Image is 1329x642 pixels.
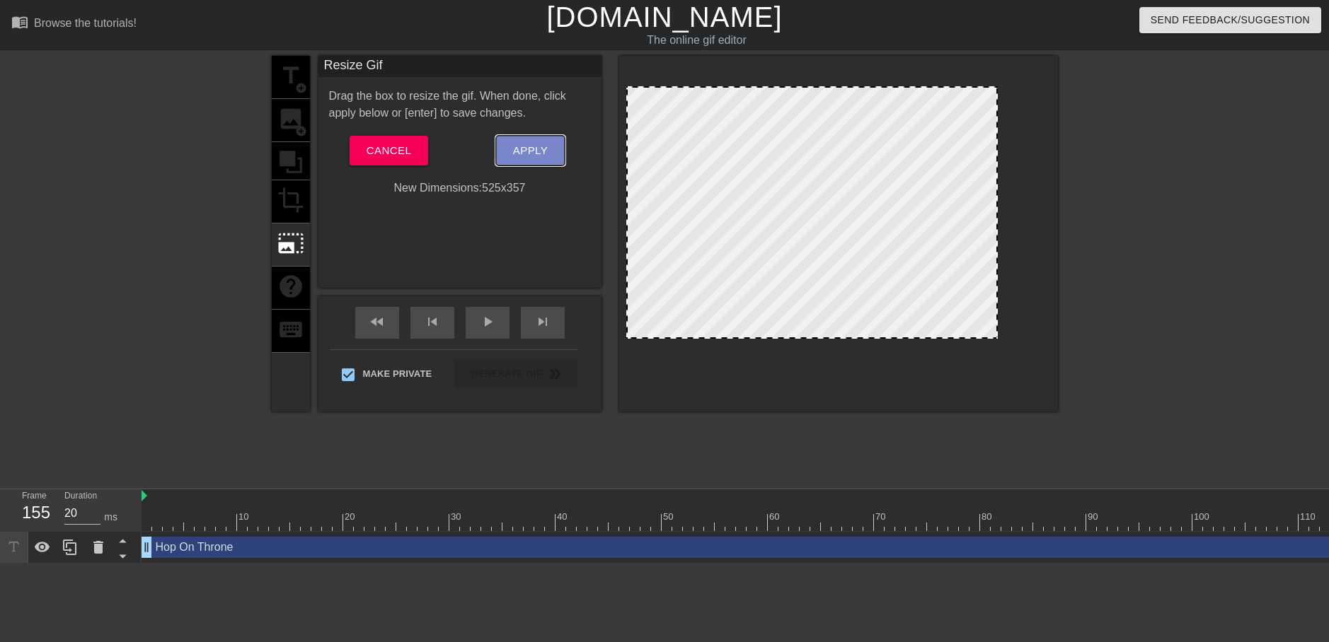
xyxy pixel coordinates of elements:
[139,540,154,554] span: drag_handle
[34,17,137,29] div: Browse the tutorials!
[367,141,411,160] span: Cancel
[363,367,432,381] span: Make Private
[1300,510,1318,524] div: 110
[450,32,943,49] div: The online gif editor
[663,510,676,524] div: 50
[513,141,548,160] span: Apply
[424,313,441,330] span: skip_previous
[534,313,551,330] span: skip_next
[350,136,428,165] button: Cancel
[22,500,43,525] div: 155
[277,230,304,257] span: photo_size_select_large
[11,13,137,35] a: Browse the tutorials!
[451,510,464,524] div: 30
[1088,510,1100,524] div: 90
[546,1,782,33] a: [DOMAIN_NAME]
[369,313,386,330] span: fast_rewind
[345,510,357,524] div: 20
[11,489,54,530] div: Frame
[1139,7,1321,33] button: Send Feedback/Suggestion
[557,510,570,524] div: 40
[769,510,782,524] div: 60
[64,492,97,501] label: Duration
[238,510,251,524] div: 10
[318,88,602,122] div: Drag the box to resize the gif. When done, click apply below or [enter] to save changes.
[875,510,888,524] div: 70
[982,510,994,524] div: 80
[496,136,565,165] button: Apply
[318,180,602,197] div: New Dimensions: 525 x 357
[318,56,602,77] div: Resize Gif
[1194,510,1212,524] div: 100
[11,13,28,30] span: menu_book
[479,313,496,330] span: play_arrow
[104,510,117,525] div: ms
[1151,11,1310,29] span: Send Feedback/Suggestion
